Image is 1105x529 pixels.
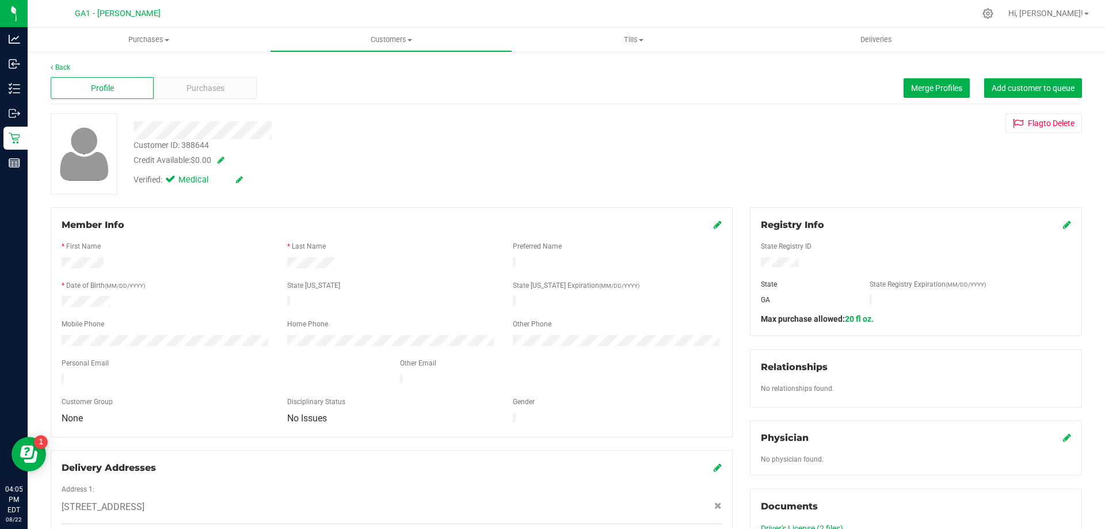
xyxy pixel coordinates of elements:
span: No physician found. [761,455,824,463]
span: Profile [91,82,114,94]
button: Add customer to queue [984,78,1082,98]
div: Customer ID: 388644 [134,139,209,151]
inline-svg: Inventory [9,83,20,94]
div: Verified: [134,174,243,187]
label: First Name [66,241,101,252]
label: Customer Group [62,397,113,407]
label: Home Phone [287,319,328,329]
div: State [752,279,862,290]
label: No relationships found. [761,383,834,394]
span: (MM/DD/YYYY) [599,283,639,289]
span: [STREET_ADDRESS] [62,500,144,514]
label: State Registry Expiration [870,279,986,290]
span: Tills [513,35,754,45]
label: Gender [513,397,535,407]
inline-svg: Outbound [9,108,20,119]
span: No Issues [287,413,327,424]
a: Customers [270,28,512,52]
span: Deliveries [845,35,908,45]
p: 04:05 PM EDT [5,484,22,515]
span: (MM/DD/YYYY) [946,281,986,288]
label: State Registry ID [761,241,811,252]
span: Purchases [28,35,270,45]
button: Flagto Delete [1005,113,1082,133]
label: State [US_STATE] Expiration [513,280,639,291]
span: GA1 - [PERSON_NAME] [75,9,161,18]
label: Other Phone [513,319,551,329]
span: Merge Profiles [911,83,962,93]
span: Documents [761,501,818,512]
inline-svg: Retail [9,132,20,144]
iframe: Resource center unread badge [34,435,48,449]
label: Address 1: [62,484,94,494]
span: $0.00 [190,155,211,165]
span: Add customer to queue [992,83,1074,93]
label: Preferred Name [513,241,562,252]
span: Relationships [761,361,828,372]
a: Deliveries [755,28,997,52]
span: Customers [270,35,512,45]
label: Last Name [292,241,326,252]
label: Personal Email [62,358,109,368]
a: Back [51,63,70,71]
inline-svg: Inbound [9,58,20,70]
span: Delivery Addresses [62,462,156,473]
span: Hi, [PERSON_NAME]! [1008,9,1083,18]
label: State [US_STATE] [287,280,340,291]
iframe: Resource center [12,437,46,471]
span: None [62,413,83,424]
inline-svg: Analytics [9,33,20,45]
label: Disciplinary Status [287,397,345,407]
span: Registry Info [761,219,824,230]
label: Date of Birth [66,280,145,291]
span: Purchases [186,82,224,94]
button: Merge Profiles [904,78,970,98]
div: Manage settings [981,8,995,19]
span: 20 fl oz. [845,314,874,324]
p: 08/22 [5,515,22,524]
div: GA [752,295,862,305]
div: Credit Available: [134,154,641,166]
a: Purchases [28,28,270,52]
label: Other Email [400,358,436,368]
span: Member Info [62,219,124,230]
span: Physician [761,432,809,443]
img: user-icon.png [54,124,115,184]
span: Medical [178,174,224,187]
span: Max purchase allowed: [761,314,874,324]
label: Mobile Phone [62,319,104,329]
span: (MM/DD/YYYY) [105,283,145,289]
a: Tills [512,28,755,52]
inline-svg: Reports [9,157,20,169]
